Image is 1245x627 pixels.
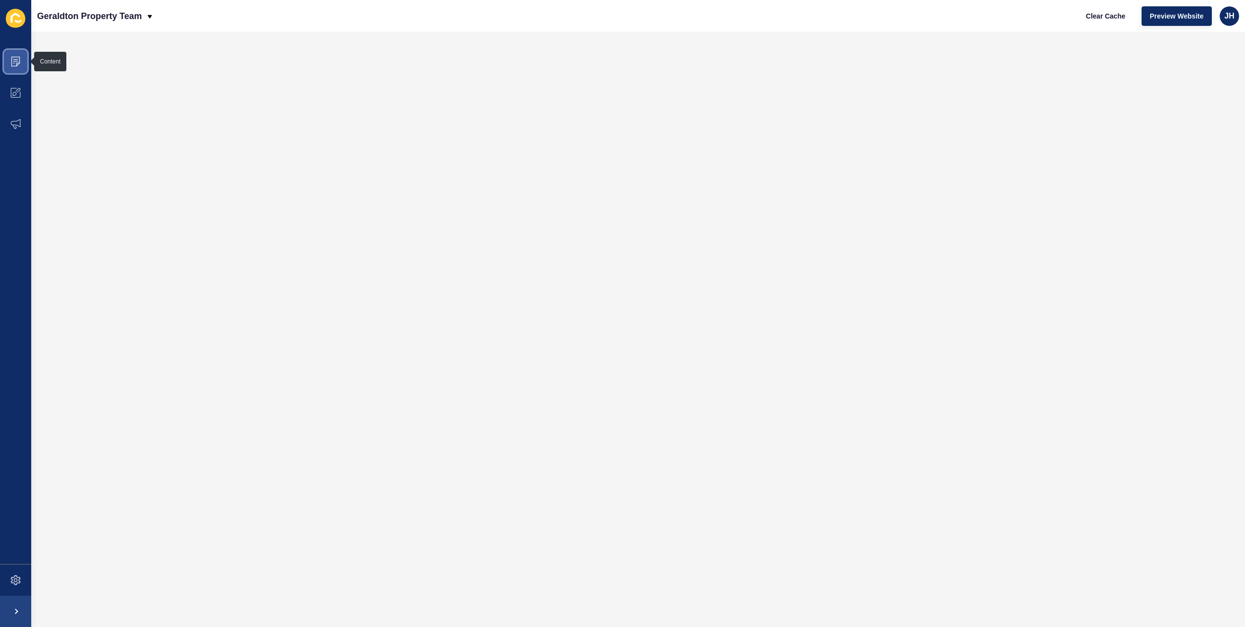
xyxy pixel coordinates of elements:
button: Preview Website [1142,6,1212,26]
span: Preview Website [1150,11,1204,21]
div: Content [40,58,60,65]
p: Geraldton Property Team [37,4,142,28]
button: Clear Cache [1078,6,1134,26]
span: JH [1225,11,1234,21]
span: Clear Cache [1086,11,1125,21]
